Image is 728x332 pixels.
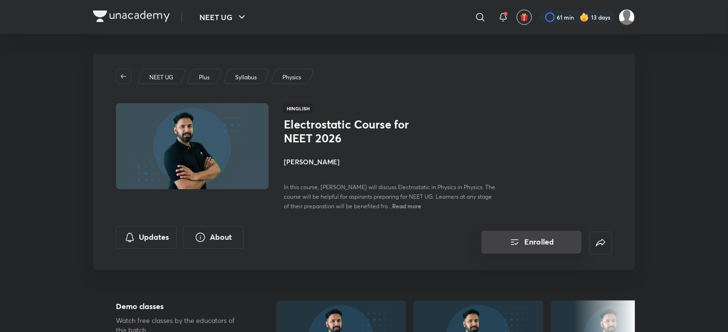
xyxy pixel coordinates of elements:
img: surabhi [619,9,635,25]
a: Plus [198,73,211,82]
h4: [PERSON_NAME] [284,157,498,167]
p: NEET UG [149,73,173,82]
span: Hinglish [284,103,312,114]
button: NEET UG [194,8,253,27]
span: Read more [392,202,421,210]
p: Plus [199,73,209,82]
a: Physics [281,73,303,82]
span: In this course, [PERSON_NAME] will discuss Electrostatic in Physics in Physics. The course will b... [284,183,495,210]
button: avatar [517,10,532,25]
button: Updates [116,226,177,249]
button: false [589,232,612,255]
img: avatar [520,13,529,21]
p: Syllabus [235,73,257,82]
button: Enrolled [481,231,582,254]
a: Syllabus [234,73,259,82]
a: Company Logo [93,11,170,24]
h1: Electrostatic Course for NEET 2026 [284,118,440,145]
h5: Demo classes [116,300,246,312]
img: Thumbnail [114,102,270,190]
button: About [183,226,244,249]
p: Physics [282,73,301,82]
a: NEET UG [148,73,175,82]
img: streak [580,12,589,22]
img: Company Logo [93,11,170,22]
